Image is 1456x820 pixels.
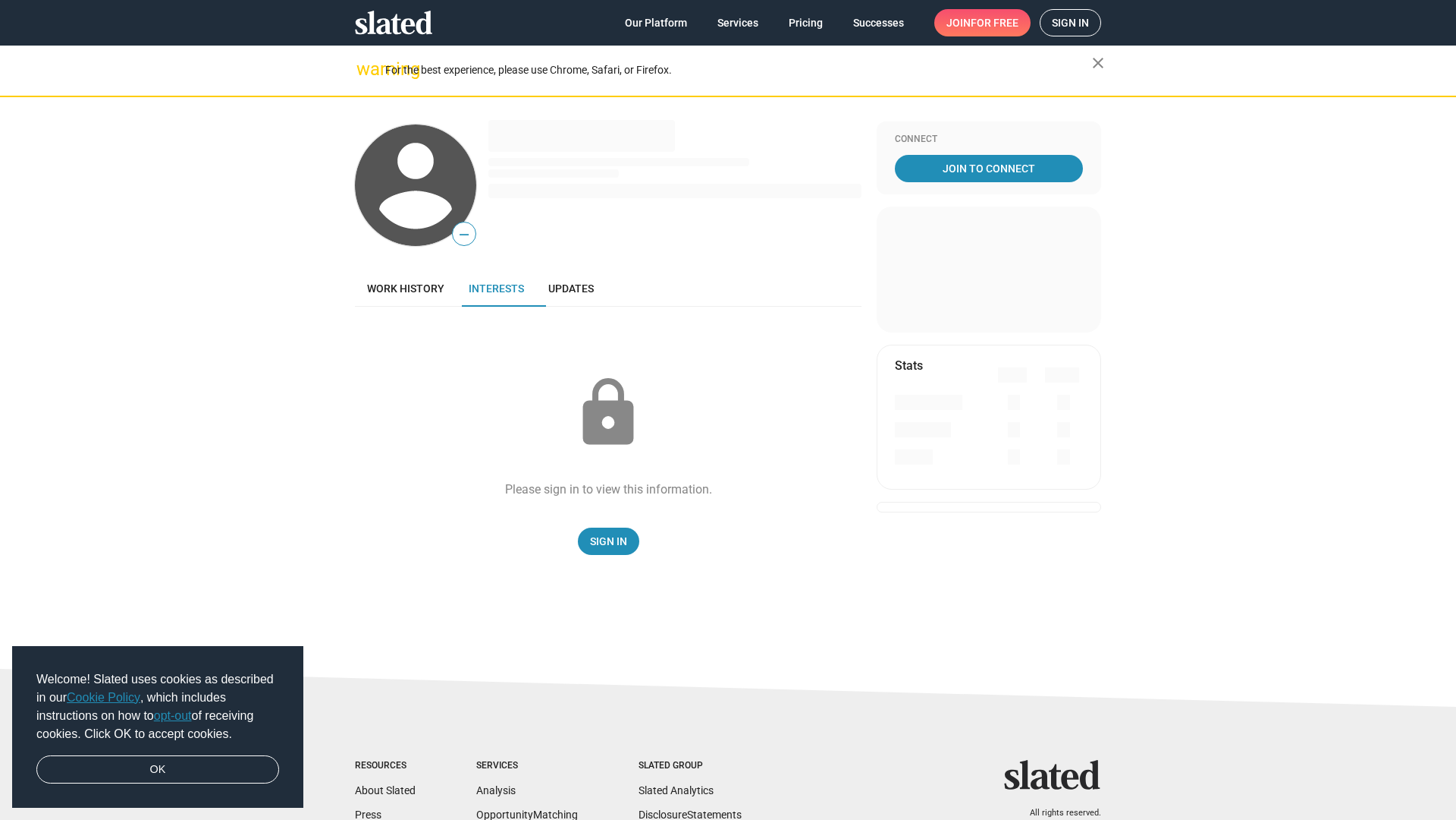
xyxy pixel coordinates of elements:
span: Welcome! Slated uses cookies as described in our , which includes instructions on how to of recei... [36,670,279,743]
div: cookieconsent [12,646,303,809]
a: Services [705,9,770,36]
a: About Slated [355,784,416,796]
a: Cookie Policy [67,691,140,704]
span: Sign in [1052,10,1089,36]
a: Slated Analytics [639,784,714,796]
a: Joinfor free [934,9,1031,36]
span: Interests [469,282,524,295]
span: — [453,225,475,244]
span: Updates [548,282,594,295]
a: dismiss cookie message [36,755,279,784]
a: Sign In [578,528,639,555]
div: For the best experience, please use Chrome, Safari, or Firefox. [385,60,1092,80]
div: Connect [895,134,1083,146]
mat-card-title: Stats [895,358,923,374]
a: Successes [841,9,916,36]
a: Interests [457,270,536,307]
a: Pricing [777,9,835,36]
span: Successes [853,9,904,36]
mat-icon: warning [356,60,375,78]
a: Work history [355,270,457,307]
div: Slated Group [639,760,742,772]
div: Please sign in to view this information. [505,481,712,497]
a: Analysis [476,784,516,796]
span: Services [717,9,758,36]
mat-icon: lock [570,375,646,451]
span: Sign In [590,528,627,555]
div: Resources [355,760,416,772]
span: Work history [367,282,444,295]
a: Our Platform [613,9,699,36]
a: Join To Connect [895,155,1083,182]
span: for free [971,9,1018,36]
a: Sign in [1040,9,1101,36]
a: opt-out [154,709,192,722]
span: Pricing [789,9,823,36]
span: Join To Connect [898,155,1080,182]
div: Services [476,760,578,772]
a: Updates [536,270,606,307]
span: Join [946,9,1018,36]
mat-icon: close [1089,54,1107,72]
span: Our Platform [625,9,687,36]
